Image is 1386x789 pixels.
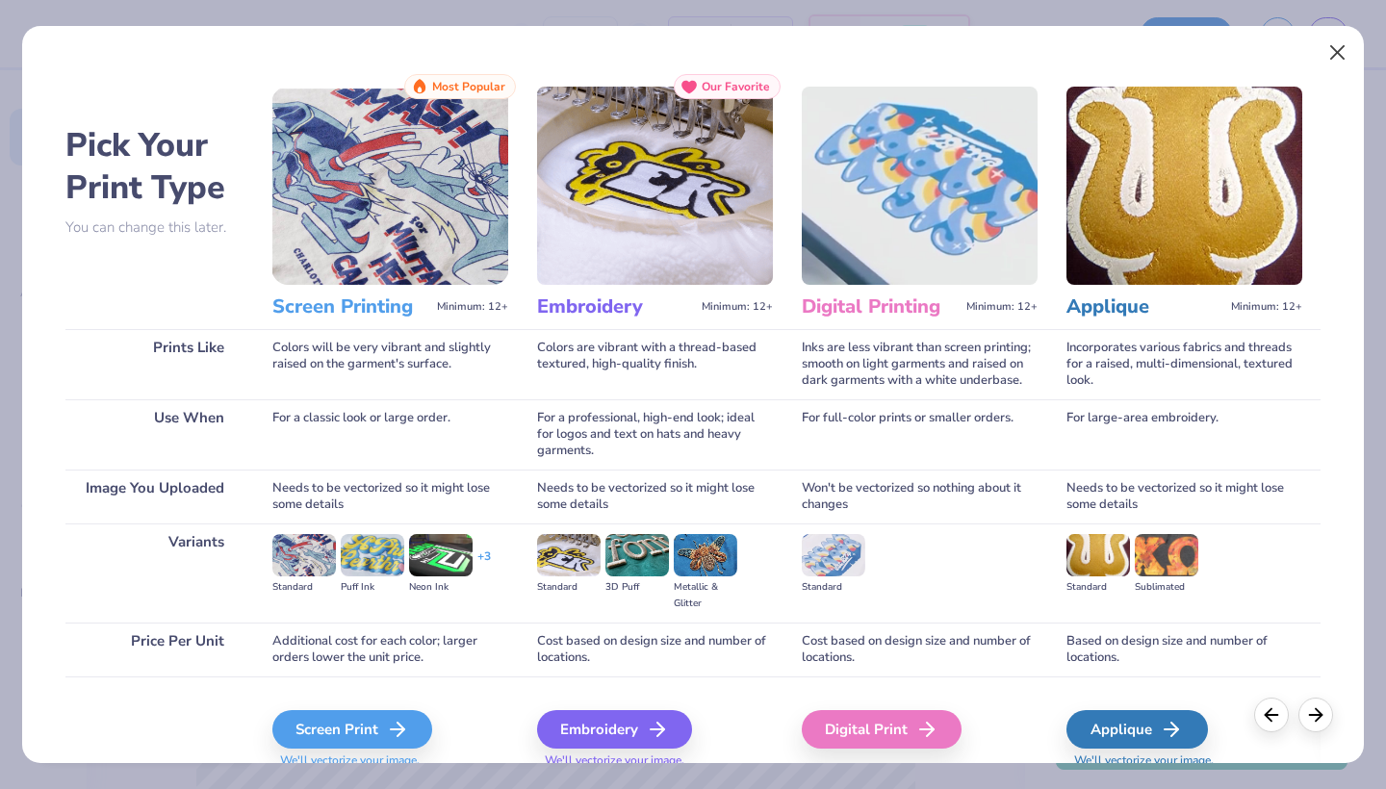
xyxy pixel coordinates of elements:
div: Standard [802,579,865,596]
div: Image You Uploaded [65,470,244,523]
img: Neon Ink [409,534,473,576]
div: Standard [1066,579,1130,596]
div: Sublimated [1135,579,1198,596]
button: Close [1320,35,1356,71]
div: Standard [537,579,601,596]
div: Needs to be vectorized so it might lose some details [272,470,508,523]
img: Standard [802,534,865,576]
div: Prints Like [65,329,244,399]
span: Minimum: 12+ [702,300,773,314]
img: Applique [1066,87,1302,285]
h3: Digital Printing [802,294,959,319]
img: Embroidery [537,87,773,285]
div: Won't be vectorized so nothing about it changes [802,470,1038,523]
img: Screen Printing [272,87,508,285]
span: Most Popular [432,80,505,93]
div: Applique [1066,710,1208,749]
span: We'll vectorize your image. [537,752,773,769]
div: Standard [272,579,336,596]
h3: Applique [1066,294,1223,319]
div: Based on design size and number of locations. [1066,623,1302,676]
div: Incorporates various fabrics and threads for a raised, multi-dimensional, textured look. [1066,329,1302,399]
div: Cost based on design size and number of locations. [537,623,773,676]
div: Price Per Unit [65,623,244,676]
div: For large-area embroidery. [1066,399,1302,470]
div: For a professional, high-end look; ideal for logos and text on hats and heavy garments. [537,399,773,470]
img: Metallic & Glitter [674,534,737,576]
div: Metallic & Glitter [674,579,737,612]
div: + 3 [477,548,491,581]
div: For full-color prints or smaller orders. [802,399,1038,470]
div: For a classic look or large order. [272,399,508,470]
span: We'll vectorize your image. [272,752,508,769]
div: Needs to be vectorized so it might lose some details [537,470,773,523]
h2: Pick Your Print Type [65,124,244,209]
span: Minimum: 12+ [966,300,1038,314]
span: Minimum: 12+ [437,300,508,314]
img: 3D Puff [605,534,669,576]
img: Digital Printing [802,87,1038,285]
h3: Embroidery [537,294,694,319]
div: 3D Puff [605,579,669,596]
img: Sublimated [1135,534,1198,576]
img: Standard [537,534,601,576]
div: Screen Print [272,710,432,749]
div: Colors will be very vibrant and slightly raised on the garment's surface. [272,329,508,399]
div: Puff Ink [341,579,404,596]
p: You can change this later. [65,219,244,236]
div: Use When [65,399,244,470]
h3: Screen Printing [272,294,429,319]
div: Cost based on design size and number of locations. [802,623,1038,676]
span: We'll vectorize your image. [1066,752,1302,769]
div: Colors are vibrant with a thread-based textured, high-quality finish. [537,329,773,399]
span: Minimum: 12+ [1231,300,1302,314]
img: Standard [272,534,336,576]
img: Standard [1066,534,1130,576]
div: Needs to be vectorized so it might lose some details [1066,470,1302,523]
div: Variants [65,523,244,623]
div: Inks are less vibrant than screen printing; smooth on light garments and raised on dark garments ... [802,329,1038,399]
div: Neon Ink [409,579,473,596]
span: Our Favorite [702,80,770,93]
div: Embroidery [537,710,692,749]
img: Puff Ink [341,534,404,576]
div: Additional cost for each color; larger orders lower the unit price. [272,623,508,676]
div: Digital Print [802,710,962,749]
